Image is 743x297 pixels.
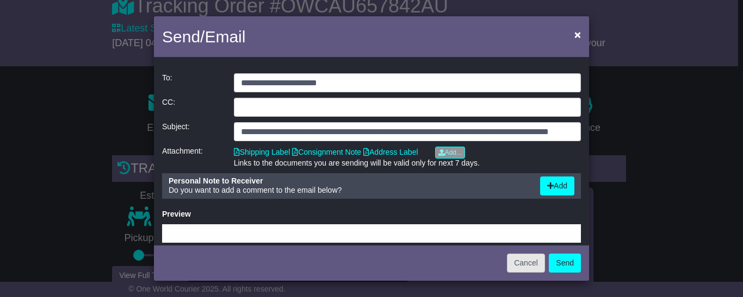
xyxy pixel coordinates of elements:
p: Please find attached paperwork and instructions below. [22,41,397,56]
strong: Furnace Engineering [198,68,293,79]
div: CC: [157,98,228,117]
div: Links to the documents you are sending will be valid only for next 7 days. [234,159,581,168]
div: Subject: [157,122,228,141]
strong: Roladuct [149,68,190,79]
div: To: [157,73,228,92]
button: Send [549,254,581,273]
div: Attachment: [157,147,228,168]
a: Address Label [363,148,418,156]
p: Order from to . In this email you’ll find important information about your order, and what you ne... [22,66,397,97]
a: Add... [435,147,465,159]
button: Close [569,23,586,46]
button: Add [540,176,574,195]
span: Hello [PERSON_NAME], [22,17,150,30]
span: × [574,28,581,41]
button: Cancel [507,254,545,273]
strong: OWCAU657842AU [46,68,129,79]
div: Personal Note to Receiver [169,176,529,186]
h4: Send/Email [162,24,245,49]
a: Shipping Label [234,148,290,156]
div: Preview [162,210,581,219]
div: Do you want to add a comment to the email below? [163,176,535,195]
a: Consignment Note [292,148,361,156]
